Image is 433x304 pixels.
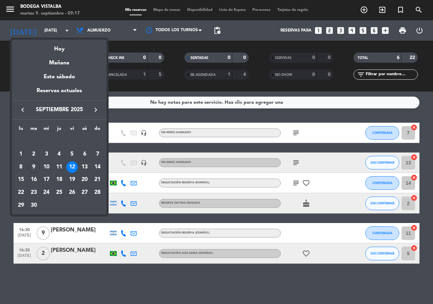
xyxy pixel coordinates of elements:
[53,148,66,161] td: 4 de septiembre de 2025
[27,186,40,199] td: 23 de septiembre de 2025
[78,173,91,186] td: 20 de septiembre de 2025
[92,187,103,198] div: 28
[79,148,90,160] div: 6
[40,173,53,186] td: 17 de septiembre de 2025
[27,161,40,174] td: 9 de septiembre de 2025
[53,148,65,160] div: 4
[53,186,66,199] td: 25 de septiembre de 2025
[92,106,100,114] i: keyboard_arrow_right
[15,174,27,185] div: 15
[28,200,40,211] div: 30
[66,148,78,161] td: 5 de septiembre de 2025
[78,161,91,174] td: 13 de septiembre de 2025
[91,148,104,161] td: 7 de septiembre de 2025
[15,148,27,161] td: 1 de septiembre de 2025
[92,148,103,160] div: 7
[41,161,52,173] div: 10
[41,187,52,198] div: 24
[40,161,53,174] td: 10 de septiembre de 2025
[27,199,40,212] td: 30 de septiembre de 2025
[90,105,102,114] button: keyboard_arrow_right
[15,125,27,135] th: lunes
[91,125,104,135] th: domingo
[40,186,53,199] td: 24 de septiembre de 2025
[41,174,52,185] div: 17
[40,125,53,135] th: miércoles
[12,54,107,67] div: Mañana
[15,200,27,211] div: 29
[91,186,104,199] td: 28 de septiembre de 2025
[78,125,91,135] th: sábado
[92,174,103,185] div: 21
[91,161,104,174] td: 14 de septiembre de 2025
[79,187,90,198] div: 27
[28,187,40,198] div: 23
[53,173,66,186] td: 18 de septiembre de 2025
[27,173,40,186] td: 16 de septiembre de 2025
[66,186,78,199] td: 26 de septiembre de 2025
[28,161,40,173] div: 9
[66,174,78,185] div: 19
[53,125,66,135] th: jueves
[27,125,40,135] th: martes
[66,187,78,198] div: 26
[53,161,66,174] td: 11 de septiembre de 2025
[28,174,40,185] div: 16
[53,187,65,198] div: 25
[15,173,27,186] td: 15 de septiembre de 2025
[15,186,27,199] td: 22 de septiembre de 2025
[79,174,90,185] div: 20
[15,161,27,174] td: 8 de septiembre de 2025
[19,106,27,114] i: keyboard_arrow_left
[17,105,29,114] button: keyboard_arrow_left
[15,187,27,198] div: 22
[27,148,40,161] td: 2 de septiembre de 2025
[53,161,65,173] div: 11
[41,148,52,160] div: 3
[15,161,27,173] div: 8
[66,148,78,160] div: 5
[28,148,40,160] div: 2
[29,105,90,114] span: septiembre 2025
[53,174,65,185] div: 18
[78,186,91,199] td: 27 de septiembre de 2025
[66,173,78,186] td: 19 de septiembre de 2025
[91,173,104,186] td: 21 de septiembre de 2025
[92,161,103,173] div: 14
[12,67,107,86] div: Este sábado
[78,148,91,161] td: 6 de septiembre de 2025
[12,40,107,54] div: Hoy
[66,161,78,173] div: 12
[79,161,90,173] div: 13
[15,135,104,148] td: SEP.
[66,125,78,135] th: viernes
[66,161,78,174] td: 12 de septiembre de 2025
[40,148,53,161] td: 3 de septiembre de 2025
[12,86,107,100] div: Reservas actuales
[15,148,27,160] div: 1
[15,199,27,212] td: 29 de septiembre de 2025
